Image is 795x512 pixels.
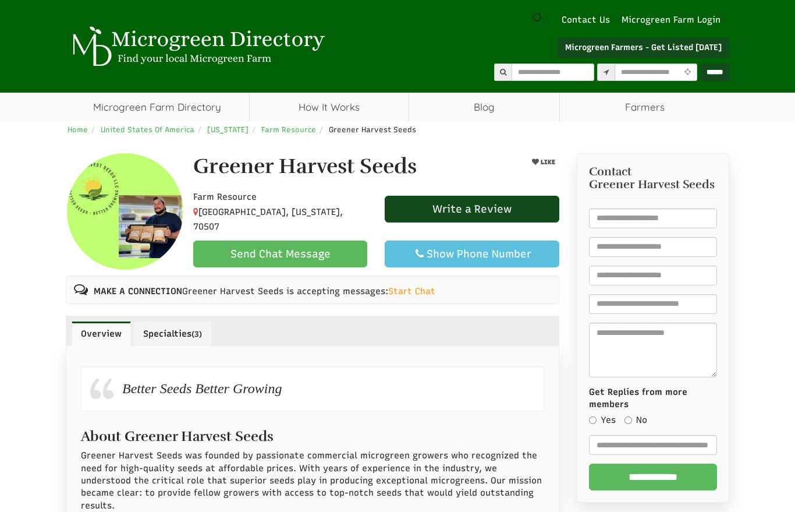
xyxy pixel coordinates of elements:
i: Use Current Location [681,69,693,76]
b: MAKE A CONNECTION [94,286,182,296]
ul: Profile Tabs [66,316,559,346]
label: Get Replies from more members [589,386,718,411]
span: LIKE [538,158,555,166]
p: Greener Harvest Seeds was founded by passionate commercial microgreen growers who recognized the ... [81,450,544,512]
span: Farm Resource [193,192,257,202]
h2: About Greener Harvest Seeds [81,423,544,444]
a: How It Works [250,93,409,122]
a: Write a Review [385,196,559,223]
img: Contact Greener Harvest Seeds [67,153,183,270]
input: No [624,416,632,424]
label: No [624,414,647,426]
label: Yes [589,414,616,426]
a: Overview [72,322,131,346]
img: Microgreen Directory [66,26,328,67]
a: Microgreen Farmers - Get Listed [DATE] [558,38,729,58]
div: Better Seeds Better Growing [81,366,544,411]
a: Home [68,125,88,134]
a: Microgreen Farm Login [622,14,726,26]
a: Contact Us [556,14,616,26]
span: Greener Harvest Seeds [329,125,416,134]
span: Farmers [560,93,729,122]
h1: Greener Harvest Seeds [193,155,417,178]
a: Specialties [134,322,211,346]
div: Greener Harvest Seeds is accepting messages: [66,276,559,304]
a: Blog [409,93,560,122]
a: Farm Resource [261,125,316,134]
h3: Contact [589,165,718,191]
a: United States Of America [101,125,194,134]
a: [US_STATE] [207,125,249,134]
a: Microgreen Farm Directory [66,93,249,122]
div: Show Phone Number [395,247,549,261]
button: LIKE [527,155,559,170]
span: [GEOGRAPHIC_DATA], [US_STATE], 70507 [193,207,343,232]
a: Start Chat [388,285,435,298]
a: Send Chat Message [193,241,367,267]
small: (3) [191,330,202,338]
span: Greener Harvest Seeds [589,178,715,191]
input: Yes [589,416,597,424]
